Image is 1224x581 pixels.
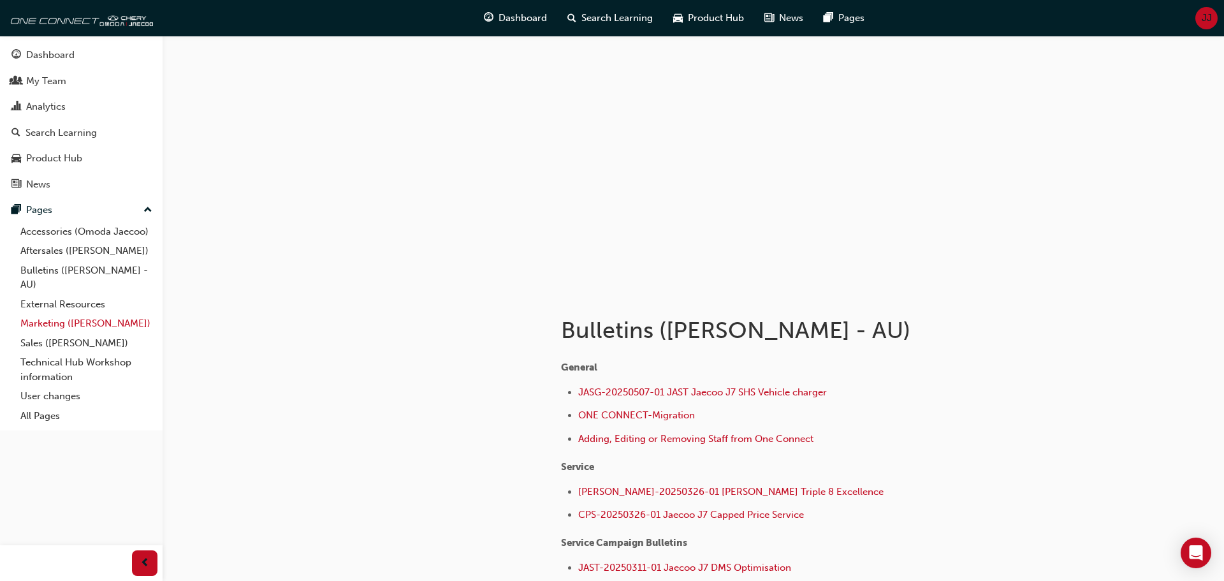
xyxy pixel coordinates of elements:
[11,128,20,139] span: search-icon
[15,314,157,334] a: Marketing ([PERSON_NAME])
[561,461,594,473] span: Service
[484,10,493,26] span: guage-icon
[581,11,653,26] span: Search Learning
[557,5,663,31] a: search-iconSearch Learning
[1202,11,1212,26] span: JJ
[5,147,157,170] a: Product Hub
[561,316,979,344] h1: Bulletins ([PERSON_NAME] - AU)
[578,562,791,573] a: JAST-20250311-01 Jaecoo J7 DMS Optimisation
[813,5,875,31] a: pages-iconPages
[11,76,21,87] span: people-icon
[673,10,683,26] span: car-icon
[5,43,157,67] a: Dashboard
[26,177,50,192] div: News
[578,509,804,520] a: CPS-20250326-01 Jaecoo J7 Capped Price Service
[26,48,75,63] div: Dashboard
[15,386,157,406] a: User changes
[26,74,66,89] div: My Team
[15,261,157,295] a: Bulletins ([PERSON_NAME] - AU)
[561,537,687,548] span: Service Campaign Bulletins
[6,5,153,31] img: oneconnect
[688,11,744,26] span: Product Hub
[663,5,754,31] a: car-iconProduct Hub
[5,173,157,196] a: News
[15,241,157,261] a: Aftersales ([PERSON_NAME])
[26,151,82,166] div: Product Hub
[15,353,157,386] a: Technical Hub Workshop information
[561,362,597,373] span: General
[754,5,813,31] a: news-iconNews
[499,11,547,26] span: Dashboard
[15,406,157,426] a: All Pages
[11,179,21,191] span: news-icon
[567,10,576,26] span: search-icon
[1181,538,1211,568] div: Open Intercom Messenger
[578,409,695,421] a: ONE CONNECT-Migration
[474,5,557,31] a: guage-iconDashboard
[140,555,150,571] span: prev-icon
[5,121,157,145] a: Search Learning
[764,10,774,26] span: news-icon
[5,198,157,222] button: Pages
[26,99,66,114] div: Analytics
[143,202,152,219] span: up-icon
[779,11,803,26] span: News
[11,101,21,113] span: chart-icon
[15,334,157,353] a: Sales ([PERSON_NAME])
[15,295,157,314] a: External Resources
[578,486,884,497] a: [PERSON_NAME]-20250326-01 [PERSON_NAME] Triple 8 Excellence
[15,222,157,242] a: Accessories (Omoda Jaecoo)
[11,50,21,61] span: guage-icon
[1195,7,1218,29] button: JJ
[5,41,157,198] button: DashboardMy TeamAnalyticsSearch LearningProduct HubNews
[11,153,21,165] span: car-icon
[578,433,813,445] a: Adding, Editing or Removing Staff from One Connect
[838,11,864,26] span: Pages
[25,126,97,140] div: Search Learning
[578,386,827,398] a: JASG-20250507-01 JAST Jaecoo J7 SHS Vehicle charger
[824,10,833,26] span: pages-icon
[5,70,157,93] a: My Team
[11,205,21,216] span: pages-icon
[5,95,157,119] a: Analytics
[26,203,52,217] div: Pages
